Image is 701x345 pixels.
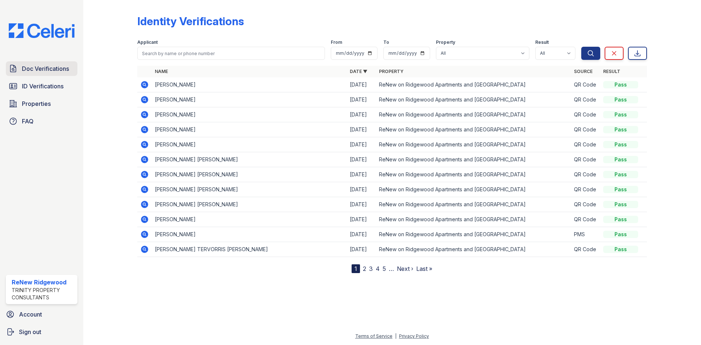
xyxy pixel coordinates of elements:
[22,117,34,126] span: FAQ
[603,111,638,118] div: Pass
[571,122,600,137] td: QR Code
[347,137,376,152] td: [DATE]
[603,231,638,238] div: Pass
[603,246,638,253] div: Pass
[347,212,376,227] td: [DATE]
[12,287,74,301] div: Trinity Property Consultants
[376,107,571,122] td: ReNew on Ridgewood Apartments and [GEOGRAPHIC_DATA]
[376,227,571,242] td: ReNew on Ridgewood Apartments and [GEOGRAPHIC_DATA]
[347,107,376,122] td: [DATE]
[376,152,571,167] td: ReNew on Ridgewood Apartments and [GEOGRAPHIC_DATA]
[535,39,549,45] label: Result
[3,23,80,38] img: CE_Logo_Blue-a8612792a0a2168367f1c8372b55b34899dd931a85d93a1a3d3e32e68fde9ad4.png
[347,152,376,167] td: [DATE]
[347,122,376,137] td: [DATE]
[603,69,620,74] a: Result
[383,265,386,272] a: 5
[369,265,373,272] a: 3
[571,77,600,92] td: QR Code
[152,197,347,212] td: [PERSON_NAME] [PERSON_NAME]
[137,15,244,28] div: Identity Verifications
[3,307,80,322] a: Account
[347,77,376,92] td: [DATE]
[22,99,51,108] span: Properties
[571,242,600,257] td: QR Code
[389,264,394,273] span: …
[376,182,571,197] td: ReNew on Ridgewood Apartments and [GEOGRAPHIC_DATA]
[19,310,42,319] span: Account
[350,69,367,74] a: Date ▼
[152,137,347,152] td: [PERSON_NAME]
[22,82,64,91] span: ID Verifications
[22,64,69,73] span: Doc Verifications
[355,333,392,339] a: Terms of Service
[603,156,638,163] div: Pass
[571,212,600,227] td: QR Code
[152,107,347,122] td: [PERSON_NAME]
[137,47,325,60] input: Search by name or phone number
[376,92,571,107] td: ReNew on Ridgewood Apartments and [GEOGRAPHIC_DATA]
[137,39,158,45] label: Applicant
[376,242,571,257] td: ReNew on Ridgewood Apartments and [GEOGRAPHIC_DATA]
[152,242,347,257] td: [PERSON_NAME] TERVORRIS [PERSON_NAME]
[152,92,347,107] td: [PERSON_NAME]
[376,212,571,227] td: ReNew on Ridgewood Apartments and [GEOGRAPHIC_DATA]
[376,197,571,212] td: ReNew on Ridgewood Apartments and [GEOGRAPHIC_DATA]
[571,182,600,197] td: QR Code
[383,39,389,45] label: To
[379,69,403,74] a: Property
[376,122,571,137] td: ReNew on Ridgewood Apartments and [GEOGRAPHIC_DATA]
[152,122,347,137] td: [PERSON_NAME]
[331,39,342,45] label: From
[6,79,77,93] a: ID Verifications
[376,265,380,272] a: 4
[571,107,600,122] td: QR Code
[571,137,600,152] td: QR Code
[152,212,347,227] td: [PERSON_NAME]
[603,201,638,208] div: Pass
[399,333,429,339] a: Privacy Policy
[155,69,168,74] a: Name
[152,182,347,197] td: [PERSON_NAME] [PERSON_NAME]
[152,227,347,242] td: [PERSON_NAME]
[152,167,347,182] td: [PERSON_NAME] [PERSON_NAME]
[603,141,638,148] div: Pass
[376,77,571,92] td: ReNew on Ridgewood Apartments and [GEOGRAPHIC_DATA]
[6,96,77,111] a: Properties
[416,265,432,272] a: Last »
[347,242,376,257] td: [DATE]
[12,278,74,287] div: ReNew Ridgewood
[347,92,376,107] td: [DATE]
[19,327,41,336] span: Sign out
[347,167,376,182] td: [DATE]
[571,227,600,242] td: PMS
[571,197,600,212] td: QR Code
[603,126,638,133] div: Pass
[571,92,600,107] td: QR Code
[603,96,638,103] div: Pass
[152,77,347,92] td: [PERSON_NAME]
[352,264,360,273] div: 1
[603,81,638,88] div: Pass
[603,171,638,178] div: Pass
[603,186,638,193] div: Pass
[571,152,600,167] td: QR Code
[376,167,571,182] td: ReNew on Ridgewood Apartments and [GEOGRAPHIC_DATA]
[363,265,366,272] a: 2
[436,39,455,45] label: Property
[603,216,638,223] div: Pass
[347,182,376,197] td: [DATE]
[3,325,80,339] a: Sign out
[347,197,376,212] td: [DATE]
[571,167,600,182] td: QR Code
[397,265,413,272] a: Next ›
[6,114,77,129] a: FAQ
[347,227,376,242] td: [DATE]
[152,152,347,167] td: [PERSON_NAME] [PERSON_NAME]
[395,333,397,339] div: |
[574,69,593,74] a: Source
[6,61,77,76] a: Doc Verifications
[376,137,571,152] td: ReNew on Ridgewood Apartments and [GEOGRAPHIC_DATA]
